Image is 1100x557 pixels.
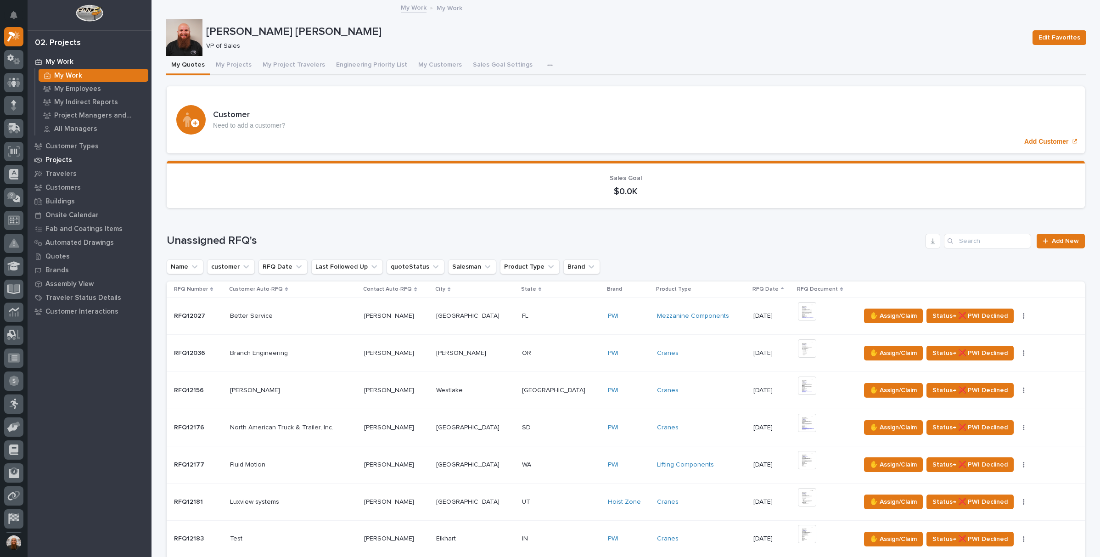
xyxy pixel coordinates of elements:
h3: Customer [213,110,285,120]
img: Workspace Logo [76,5,103,22]
p: RFQ Date [752,284,779,294]
p: All Managers [54,125,97,133]
span: ✋ Assign/Claim [870,385,917,396]
tr: RFQ12027RFQ12027 Better ServiceBetter Service [PERSON_NAME][PERSON_NAME] [GEOGRAPHIC_DATA][GEOGRA... [167,297,1085,334]
p: RFQ12036 [174,348,207,357]
p: RFQ12176 [174,422,206,432]
a: My Work [35,69,152,82]
p: Traveler Status Details [45,294,121,302]
p: My Work [45,58,73,66]
button: quoteStatus [387,259,444,274]
p: My Employees [54,85,101,93]
p: [PERSON_NAME] [PERSON_NAME] [206,25,1025,39]
p: My Indirect Reports [54,98,118,107]
p: [PERSON_NAME] [364,496,416,506]
p: Customer Types [45,142,99,151]
p: RFQ12177 [174,459,206,469]
button: Status→ ❌ PWI Declined [926,495,1014,509]
p: [PERSON_NAME] [364,348,416,357]
p: RFQ12027 [174,310,207,320]
p: RFQ12181 [174,496,205,506]
p: VP of Sales [206,42,1021,50]
p: [GEOGRAPHIC_DATA] [436,459,501,469]
p: [PERSON_NAME] [364,533,416,543]
p: RFQ Number [174,284,208,294]
button: ✋ Assign/Claim [864,457,923,472]
p: [DATE] [753,498,791,506]
p: $0.0K [178,186,1074,197]
a: Mezzanine Components [657,312,729,320]
button: ✋ Assign/Claim [864,309,923,323]
p: [DATE] [753,387,791,394]
span: Sales Goal [610,175,642,181]
a: Brands [28,263,152,277]
button: Notifications [4,6,23,25]
p: [PERSON_NAME] [364,310,416,320]
h1: Unassigned RFQ's [167,234,922,248]
tr: RFQ12181RFQ12181 Luxview systemsLuxview systems [PERSON_NAME][PERSON_NAME] [GEOGRAPHIC_DATA][GEOG... [167,483,1085,520]
span: ✋ Assign/Claim [870,422,917,433]
a: Travelers [28,167,152,180]
span: ✋ Assign/Claim [870,348,917,359]
p: Project Managers and Engineers [54,112,145,120]
p: SD [522,422,533,432]
p: Westlake [436,385,465,394]
a: Fab and Coatings Items [28,222,152,236]
p: City [435,284,445,294]
p: Customers [45,184,81,192]
a: Customer Interactions [28,304,152,318]
button: Status→ ❌ PWI Declined [926,457,1014,472]
span: Edit Favorites [1038,32,1080,43]
p: Automated Drawings [45,239,114,247]
a: PWI [608,349,618,357]
button: Status→ ❌ PWI Declined [926,346,1014,360]
a: All Managers [35,122,152,135]
button: ✋ Assign/Claim [864,495,923,509]
span: Status→ ❌ PWI Declined [932,534,1008,545]
button: Sales Goal Settings [467,56,538,75]
p: [GEOGRAPHIC_DATA] [522,385,587,394]
button: Status→ ❌ PWI Declined [926,532,1014,546]
a: Project Managers and Engineers [35,109,152,122]
span: ✋ Assign/Claim [870,310,917,321]
p: [GEOGRAPHIC_DATA] [436,422,501,432]
input: Search [944,234,1031,248]
a: Cranes [657,387,679,394]
p: My Work [437,2,462,12]
p: [DATE] [753,535,791,543]
a: My Work [401,2,427,12]
span: Status→ ❌ PWI Declined [932,385,1008,396]
tr: RFQ12177RFQ12177 Fluid MotionFluid Motion [PERSON_NAME][PERSON_NAME] [GEOGRAPHIC_DATA][GEOGRAPHIC... [167,446,1085,483]
a: PWI [608,535,618,543]
p: Quotes [45,253,70,261]
a: Customer Types [28,139,152,153]
p: North American Truck & Trailer, Inc. [230,422,335,432]
a: Projects [28,153,152,167]
span: Add New [1052,238,1079,244]
p: [GEOGRAPHIC_DATA] [436,496,501,506]
span: Status→ ❌ PWI Declined [932,348,1008,359]
p: Buildings [45,197,75,206]
button: Last Followed Up [311,259,383,274]
button: ✋ Assign/Claim [864,346,923,360]
tr: RFQ12176RFQ12176 North American Truck & Trailer, Inc.North American Truck & Trailer, Inc. [PERSON... [167,409,1085,446]
span: Status→ ❌ PWI Declined [932,496,1008,507]
button: Edit Favorites [1033,30,1086,45]
p: [PERSON_NAME] [436,348,488,357]
a: Assembly View [28,277,152,291]
p: Better Service [230,310,275,320]
button: Engineering Priority List [331,56,413,75]
span: Status→ ❌ PWI Declined [932,459,1008,470]
a: Traveler Status Details [28,291,152,304]
button: users-avatar [4,533,23,552]
p: Customer Interactions [45,308,118,316]
button: Status→ ❌ PWI Declined [926,309,1014,323]
button: Brand [563,259,600,274]
button: My Quotes [166,56,210,75]
button: Salesman [448,259,496,274]
a: PWI [608,424,618,432]
a: My Work [28,55,152,68]
p: Need to add a customer? [213,122,285,129]
p: RFQ Document [797,284,838,294]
